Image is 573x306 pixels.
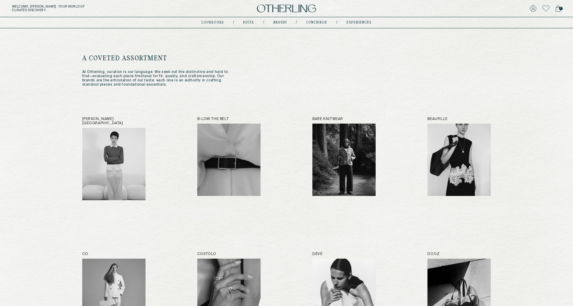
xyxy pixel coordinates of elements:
h2: B-low the Belt [197,117,261,121]
div: / [296,20,297,25]
a: B-low the Belt [197,117,261,200]
div: / [263,20,264,25]
img: Beaufille [427,124,491,196]
a: Brands [273,21,287,24]
a: [PERSON_NAME][GEOGRAPHIC_DATA] [82,117,146,200]
img: logo [257,5,316,13]
span: 7 [559,7,563,10]
div: / [336,20,337,25]
a: Beaufille [427,117,491,200]
p: At Otherling, curation is our language. We seek out the distinctive and hard to find—evaluating e... [82,70,233,87]
div: / [233,20,234,25]
a: 7 [556,4,561,13]
h2: Dévé [312,252,376,256]
img: Alfie Paris [82,128,146,200]
img: Bare Knitwear [312,124,376,196]
a: lookbooks [202,21,224,24]
h5: Welcome, [PERSON_NAME] . Your world of curated discovery. [12,5,177,12]
h2: Beaufille [427,117,491,121]
a: experiences [346,21,371,24]
h2: Bare Knitwear [312,117,376,121]
h1: A COVETED ASSORTMENT [82,54,233,63]
a: Edits [243,21,254,24]
h2: Costolo [197,252,261,256]
h2: Dooz [427,252,491,256]
a: Bare Knitwear [312,117,376,200]
img: B-low the Belt [197,124,261,196]
h2: Co [82,252,146,256]
a: concierge [306,21,327,24]
h2: [PERSON_NAME][GEOGRAPHIC_DATA] [82,117,146,125]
